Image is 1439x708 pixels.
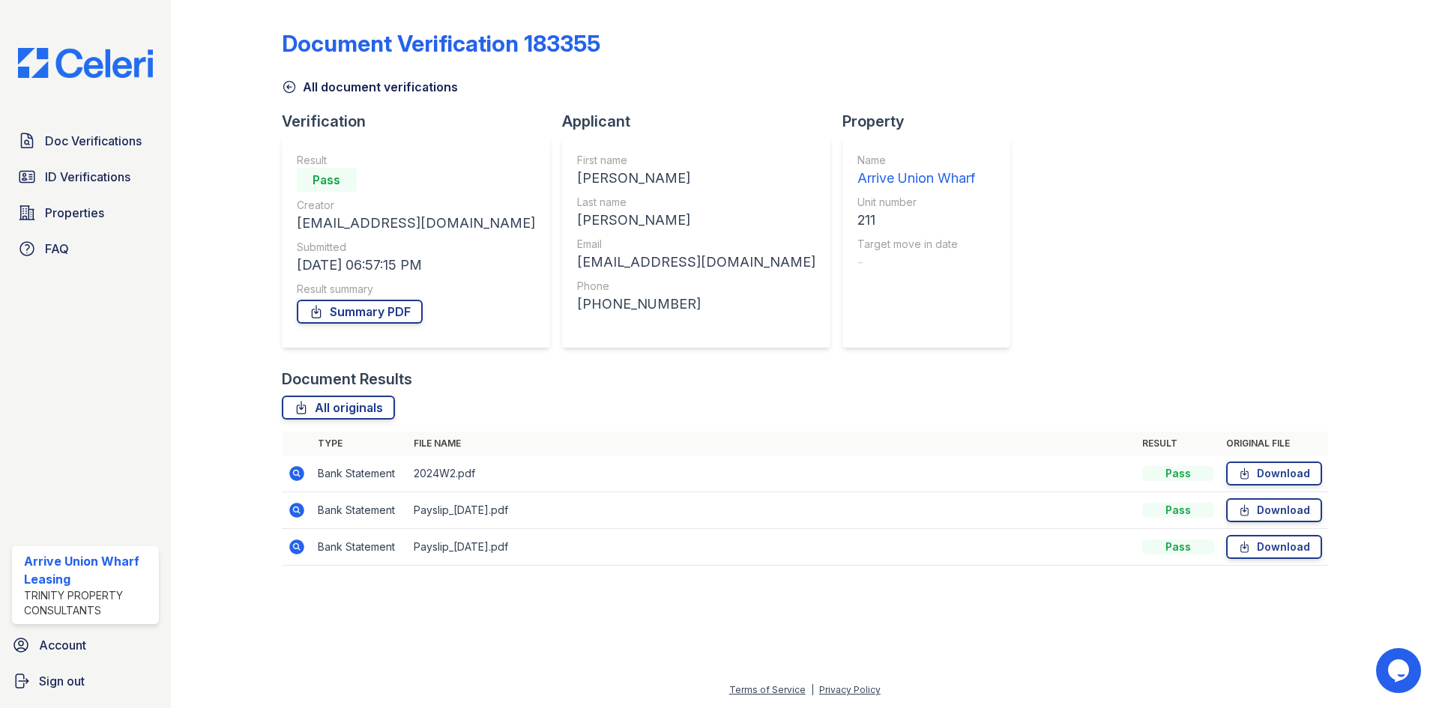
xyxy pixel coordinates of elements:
[297,255,535,276] div: [DATE] 06:57:15 PM
[12,162,159,192] a: ID Verifications
[297,153,535,168] div: Result
[45,240,69,258] span: FAQ
[1142,466,1214,481] div: Pass
[1226,462,1322,485] a: Download
[1142,539,1214,554] div: Pass
[1226,535,1322,559] a: Download
[45,204,104,222] span: Properties
[282,30,600,57] div: Document Verification 183355
[1142,503,1214,518] div: Pass
[577,195,815,210] div: Last name
[297,213,535,234] div: [EMAIL_ADDRESS][DOMAIN_NAME]
[1226,498,1322,522] a: Download
[297,198,535,213] div: Creator
[12,126,159,156] a: Doc Verifications
[282,369,412,390] div: Document Results
[729,684,806,695] a: Terms of Service
[1220,432,1328,456] th: Original file
[6,666,165,696] a: Sign out
[577,168,815,189] div: [PERSON_NAME]
[297,168,357,192] div: Pass
[39,672,85,690] span: Sign out
[819,684,881,695] a: Privacy Policy
[312,432,408,456] th: Type
[857,237,975,252] div: Target move in date
[282,111,562,132] div: Verification
[6,48,165,78] img: CE_Logo_Blue-a8612792a0a2168367f1c8372b55b34899dd931a85d93a1a3d3e32e68fde9ad4.png
[842,111,1022,132] div: Property
[297,282,535,297] div: Result summary
[282,396,395,420] a: All originals
[577,294,815,315] div: [PHONE_NUMBER]
[857,153,975,189] a: Name Arrive Union Wharf
[857,252,975,273] div: -
[45,132,142,150] span: Doc Verifications
[282,78,458,96] a: All document verifications
[577,210,815,231] div: [PERSON_NAME]
[45,168,130,186] span: ID Verifications
[811,684,814,695] div: |
[6,630,165,660] a: Account
[577,153,815,168] div: First name
[12,198,159,228] a: Properties
[577,279,815,294] div: Phone
[562,111,842,132] div: Applicant
[24,588,153,618] div: Trinity Property Consultants
[577,237,815,252] div: Email
[857,210,975,231] div: 211
[297,300,423,324] a: Summary PDF
[12,234,159,264] a: FAQ
[1376,648,1424,693] iframe: chat widget
[577,252,815,273] div: [EMAIL_ADDRESS][DOMAIN_NAME]
[857,168,975,189] div: Arrive Union Wharf
[1136,432,1220,456] th: Result
[39,636,86,654] span: Account
[857,195,975,210] div: Unit number
[24,552,153,588] div: Arrive Union Wharf Leasing
[408,432,1136,456] th: File name
[312,492,408,529] td: Bank Statement
[297,240,535,255] div: Submitted
[312,456,408,492] td: Bank Statement
[857,153,975,168] div: Name
[312,529,408,566] td: Bank Statement
[408,456,1136,492] td: 2024W2.pdf
[408,492,1136,529] td: Payslip_[DATE].pdf
[408,529,1136,566] td: Payslip_[DATE].pdf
